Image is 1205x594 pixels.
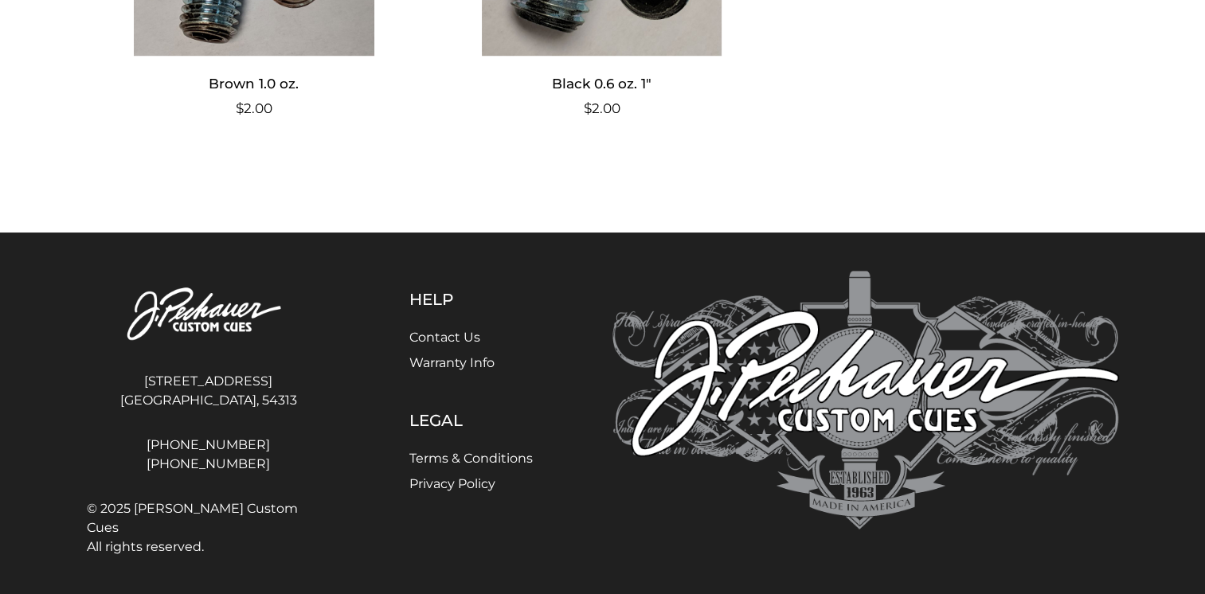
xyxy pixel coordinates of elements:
[87,455,331,474] a: [PHONE_NUMBER]
[87,436,331,455] a: [PHONE_NUMBER]
[87,499,331,557] span: © 2025 [PERSON_NAME] Custom Cues All rights reserved.
[409,451,533,466] a: Terms & Conditions
[409,411,533,430] h5: Legal
[100,68,409,98] h2: Brown 1.0 oz.
[409,290,533,309] h5: Help
[236,100,272,116] bdi: 2.00
[87,365,331,416] address: [STREET_ADDRESS] [GEOGRAPHIC_DATA], 54313
[612,271,1119,530] img: Pechauer Custom Cues
[409,330,480,345] a: Contact Us
[87,271,331,359] img: Pechauer Custom Cues
[584,100,592,116] span: $
[409,355,495,370] a: Warranty Info
[447,68,757,98] h2: Black 0.6 oz. 1″
[409,476,495,491] a: Privacy Policy
[584,100,620,116] bdi: 2.00
[236,100,244,116] span: $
